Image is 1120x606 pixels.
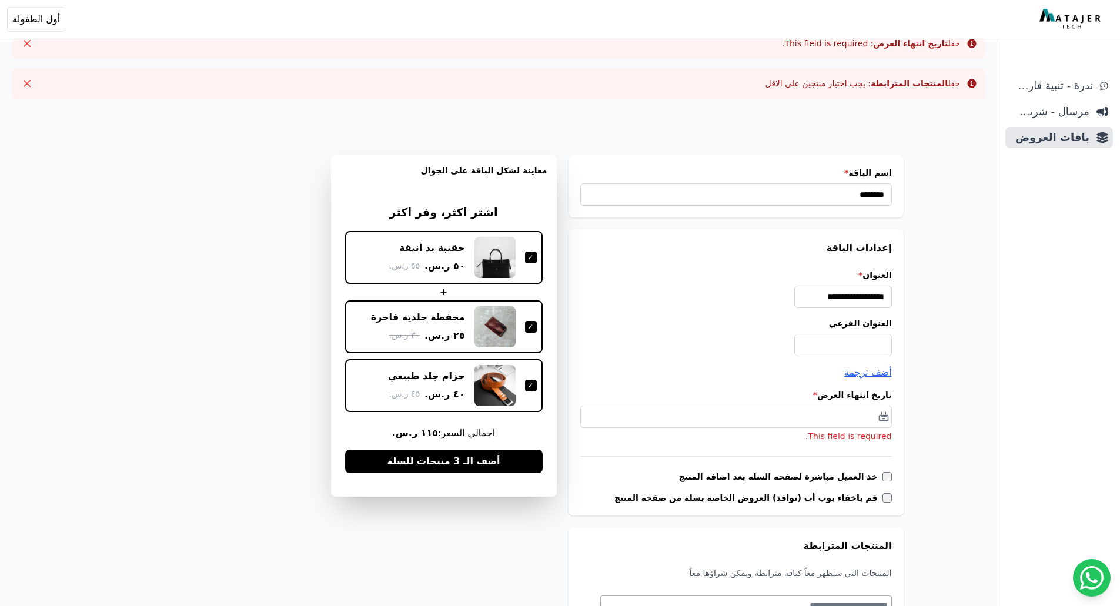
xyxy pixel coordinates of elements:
[614,492,882,504] label: قم باخفاء بوب أب (نوافذ) العروض الخاصة بسلة من صفحة المنتج
[580,430,892,442] li: This field is required.
[387,454,500,468] span: أضف الـ 3 منتجات للسلة
[844,367,892,378] span: أضف ترجمة
[424,329,465,343] span: ٢٥ ر.س.
[18,34,36,53] button: Close
[18,74,36,93] button: Close
[424,387,465,401] span: ٤٠ ر.س.
[7,7,65,32] button: أول الطفولة
[765,78,960,89] div: حقل : يجب اختيار منتجين علي الاقل
[12,12,60,26] span: أول الطفولة
[1039,9,1104,30] img: MatajerTech Logo
[580,389,892,401] label: تاريخ انتهاء العرض
[580,567,892,579] p: المنتجات التي ستظهر معاً كباقة مترابطة ويمكن شراؤها معاً
[345,450,543,473] button: أضف الـ 3 منتجات للسلة
[474,237,516,278] img: حقيبة يد أنيقة
[1010,129,1089,146] span: باقات العروض
[580,539,892,553] h3: المنتجات المترابطة
[392,427,438,438] b: ١١٥ ر.س.
[345,285,543,299] div: +
[345,426,543,440] span: اجمالي السعر:
[580,167,892,179] label: اسم الباقة
[399,242,464,255] div: حقيبة يد أنيقة
[580,317,892,329] label: العنوان الفرعي
[844,366,892,380] button: أضف ترجمة
[580,241,892,255] h3: إعدادات الباقة
[388,370,465,383] div: حزام جلد طبيعي
[424,259,465,273] span: ٥٠ ر.س.
[340,165,547,190] h3: معاينة لشكل الباقة على الجوال
[1010,103,1089,120] span: مرسال - شريط دعاية
[389,260,420,272] span: ٥٥ ر.س.
[474,365,516,406] img: حزام جلد طبيعي
[679,471,882,483] label: خذ العميل مباشرة لصفحة السلة بعد اضافة المنتج
[474,306,516,347] img: محفظة جلدية فاخرة
[874,39,948,48] strong: تاريخ انتهاء العرض
[371,311,465,324] div: محفظة جلدية فاخرة
[580,269,892,281] label: العنوان
[345,205,543,222] h3: اشتر اكثر، وفر اكثر
[389,329,420,341] span: ٣٠ ر.س.
[782,38,960,49] div: حقل : This field is required.
[871,79,948,88] strong: المنتجات المترابطة
[1010,78,1093,94] span: ندرة - تنبية قارب علي النفاذ
[389,388,420,400] span: ٤٥ ر.س.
